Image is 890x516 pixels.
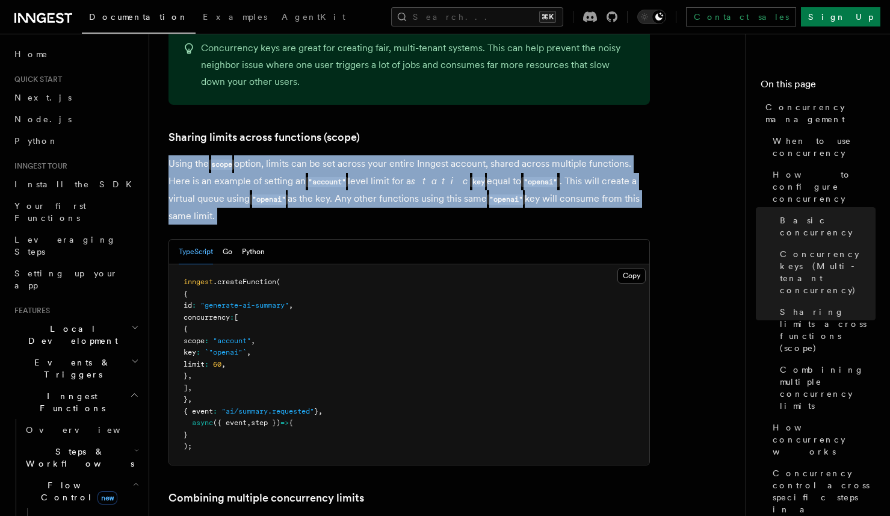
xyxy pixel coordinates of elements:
[205,360,209,368] span: :
[251,418,280,427] span: step })
[14,136,58,146] span: Python
[184,313,230,322] span: concurrency
[234,313,238,322] span: [
[768,164,876,210] a: How to configure concurrency
[10,195,141,229] a: Your first Functions
[184,431,188,439] span: }
[10,306,50,316] span: Features
[10,161,67,171] span: Inngest tour
[318,407,323,415] span: ,
[282,12,345,22] span: AgentKit
[251,337,255,345] span: ,
[184,337,205,345] span: scope
[26,425,150,435] span: Overview
[184,348,196,356] span: key
[521,177,559,187] code: "openai"
[184,325,188,333] span: {
[775,359,876,417] a: Combining multiple concurrency limits
[184,371,188,380] span: }
[184,407,213,415] span: { event
[14,201,86,223] span: Your first Functions
[539,11,556,23] kbd: ⌘K
[196,348,200,356] span: :
[10,229,141,263] a: Leveraging Steps
[411,175,468,187] em: static
[168,490,364,506] a: Combining multiple concurrency limits
[14,179,139,189] span: Install the SDK
[14,269,118,290] span: Setting up your app
[188,371,192,380] span: ,
[97,491,117,505] span: new
[10,43,141,65] a: Home
[314,407,318,415] span: }
[184,442,192,450] span: );
[213,418,247,427] span: ({ event
[213,278,276,286] span: .createFunction
[637,10,666,24] button: Toggle dark mode
[184,301,192,309] span: id
[617,268,646,284] button: Copy
[82,4,196,34] a: Documentation
[10,356,131,381] span: Events & Triggers
[184,395,188,403] span: }
[780,364,876,412] span: Combining multiple concurrency limits
[10,390,130,414] span: Inngest Functions
[10,318,141,352] button: Local Development
[487,194,525,205] code: "openai"
[801,7,880,26] a: Sign Up
[205,348,247,356] span: `"openai"`
[306,177,348,187] code: "account"
[761,96,876,130] a: Concurrency management
[773,135,876,159] span: When to use concurrency
[184,384,188,392] span: ]
[775,301,876,359] a: Sharing limits across functions (scope)
[289,301,293,309] span: ,
[10,87,141,108] a: Next.js
[230,313,234,322] span: :
[10,75,62,84] span: Quick start
[188,395,192,403] span: ,
[765,101,876,125] span: Concurrency management
[221,407,314,415] span: "ai/summary.requested"
[21,419,141,441] a: Overview
[21,479,132,503] span: Flow Control
[168,129,360,146] a: Sharing limits across functions (scope)
[391,7,563,26] button: Search...⌘K
[274,4,353,33] a: AgentKit
[21,474,141,508] button: Flow Controlnew
[213,337,251,345] span: "account"
[470,177,487,187] code: key
[192,301,196,309] span: :
[188,384,192,392] span: ,
[200,301,289,309] span: "generate-ai-summary"
[221,360,226,368] span: ,
[223,240,232,264] button: Go
[201,40,635,90] p: Concurrency keys are great for creating fair, multi-tenant systems. This can help prevent the noi...
[686,7,796,26] a: Contact sales
[184,290,188,298] span: {
[10,173,141,195] a: Install the SDK
[179,240,213,264] button: TypeScript
[184,278,213,286] span: inngest
[14,114,72,124] span: Node.js
[780,248,876,296] span: Concurrency keys (Multi-tenant concurrency)
[184,360,205,368] span: limit
[247,418,251,427] span: ,
[14,48,48,60] span: Home
[276,278,280,286] span: (
[205,337,209,345] span: :
[247,348,251,356] span: ,
[773,169,876,205] span: How to configure concurrency
[21,446,134,470] span: Steps & Workflows
[21,441,141,474] button: Steps & Workflows
[289,418,293,427] span: {
[780,306,876,354] span: Sharing limits across functions (scope)
[209,160,234,170] code: scope
[89,12,188,22] span: Documentation
[775,210,876,243] a: Basic concurrency
[242,240,265,264] button: Python
[168,155,650,225] p: Using the option, limits can be set across your entire Inngest account, shared across multiple fu...
[775,243,876,301] a: Concurrency keys (Multi-tenant concurrency)
[10,130,141,152] a: Python
[213,360,221,368] span: 60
